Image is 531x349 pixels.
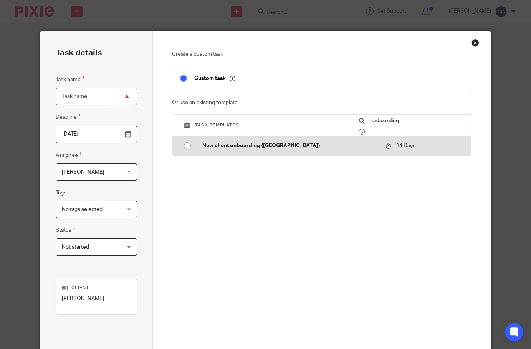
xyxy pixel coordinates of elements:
p: Custom task [194,75,235,82]
label: Deadline [56,113,81,121]
p: New client onboarding ([GEOGRAPHIC_DATA]) [202,142,378,150]
input: Task name [56,88,137,105]
span: [PERSON_NAME] [62,170,104,175]
span: 14 Days [396,143,415,148]
span: Not started [62,244,89,250]
p: Create a custom task [172,50,471,58]
p: [PERSON_NAME] [62,295,131,302]
label: Tags [56,189,66,197]
div: Close this dialog window [471,39,479,47]
label: Status [56,226,75,234]
span: Task templates [195,123,239,127]
p: Or use an existing template [172,99,471,106]
span: No tags selected [62,207,103,212]
h2: Task details [56,47,102,60]
label: Assignee [56,151,82,160]
p: Client [62,285,131,291]
input: Search... [371,116,463,125]
label: Task name [56,75,84,84]
input: Pick a date [56,126,137,143]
